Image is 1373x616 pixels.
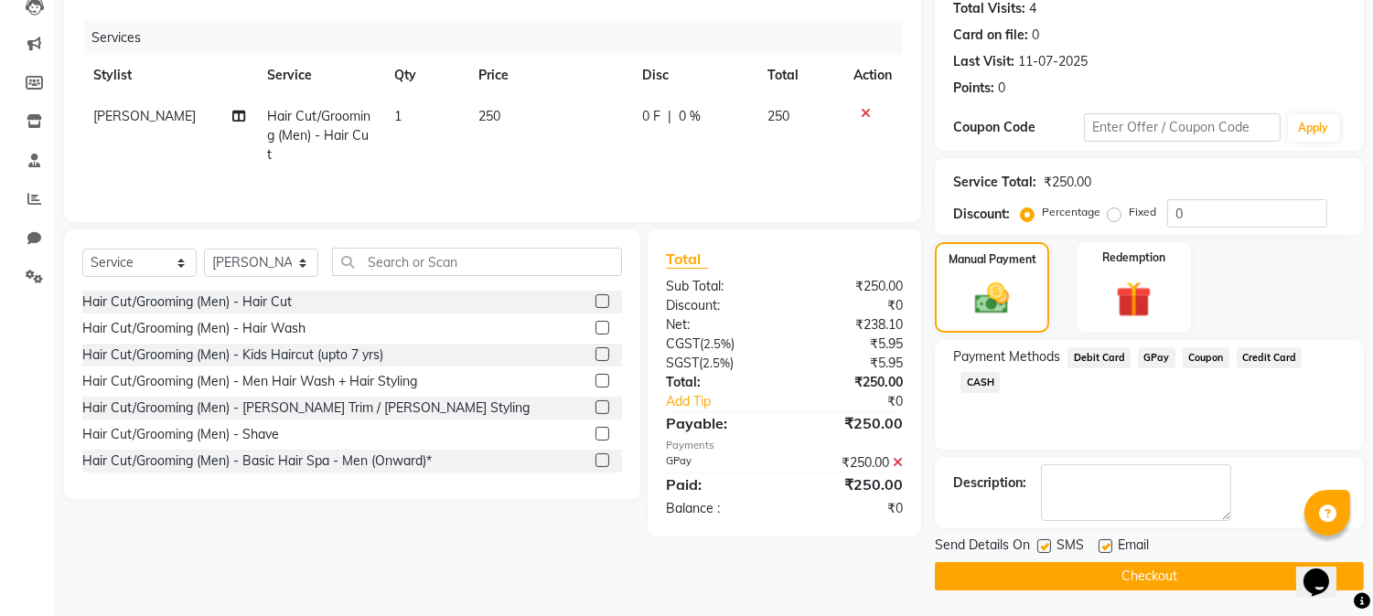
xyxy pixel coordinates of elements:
div: ₹5.95 [785,354,917,373]
iframe: chat widget [1296,543,1355,598]
th: Action [842,55,903,96]
div: Sub Total: [652,277,785,296]
th: Qty [383,55,467,96]
div: Hair Cut/Grooming (Men) - Men Hair Wash + Hair Styling [82,372,417,391]
span: CGST [666,335,700,352]
div: ₹0 [785,296,917,315]
div: 0 [998,79,1005,98]
span: Send Details On [935,536,1030,558]
div: ₹5.95 [785,335,917,354]
div: Discount: [652,296,785,315]
span: Hair Cut/Grooming (Men) - Hair Cut [268,108,371,163]
span: Email [1118,536,1149,558]
span: Coupon [1183,347,1229,368]
span: 0 F [642,107,660,126]
div: ( ) [652,354,785,373]
button: Checkout [935,562,1364,590]
span: Credit Card [1237,347,1303,368]
span: SMS [1057,536,1084,558]
div: Hair Cut/Grooming (Men) - [PERSON_NAME] Trim / [PERSON_NAME] Styling [82,398,530,418]
span: Debit Card [1067,347,1131,368]
div: ₹250.00 [785,473,917,495]
label: Redemption [1102,250,1165,266]
div: ₹250.00 [785,277,917,296]
span: SGST [666,355,699,371]
span: 2.5% [703,336,731,351]
input: Enter Offer / Coupon Code [1084,113,1280,142]
div: 0 [1032,26,1039,45]
span: [PERSON_NAME] [93,108,196,124]
img: _gift.svg [1105,277,1163,322]
input: Search or Scan [332,248,622,276]
div: Hair Cut/Grooming (Men) - Shave [82,425,279,444]
div: Hair Cut/Grooming (Men) - Hair Cut [82,292,292,312]
span: CASH [960,372,1000,393]
div: Total: [652,373,785,392]
label: Percentage [1042,204,1100,220]
span: Payment Methods [953,347,1060,366]
th: Price [467,55,631,96]
div: Service Total: [953,173,1036,192]
span: 0 % [679,107,701,126]
span: | [668,107,671,126]
div: Discount: [953,205,1010,224]
label: Manual Payment [949,251,1036,268]
div: Hair Cut/Grooming (Men) - Basic Hair Spa - Men (Onward)* [82,451,432,471]
div: Paid: [652,473,785,495]
label: Fixed [1129,204,1156,220]
span: 250 [768,108,790,124]
div: ₹250.00 [785,373,917,392]
div: GPay [652,453,785,473]
div: Services [84,21,917,55]
th: Service [257,55,384,96]
div: ₹0 [807,392,917,411]
div: Hair Cut/Grooming (Men) - Kids Haircut (upto 7 yrs) [82,345,383,365]
span: 2.5% [703,356,730,370]
img: _cash.svg [964,279,1019,318]
div: ( ) [652,335,785,354]
span: 250 [478,108,500,124]
th: Disc [631,55,756,96]
a: Add Tip [652,392,807,411]
th: Total [757,55,843,96]
div: Points: [953,79,994,98]
div: ₹250.00 [785,412,917,434]
div: Net: [652,315,785,335]
div: ₹250.00 [1044,173,1091,192]
th: Stylist [82,55,257,96]
span: GPay [1138,347,1175,368]
div: Payments [666,438,903,453]
div: Payable: [652,412,785,434]
div: Hair Cut/Grooming (Men) - Hair Wash [82,319,306,338]
div: ₹250.00 [785,453,917,473]
div: Coupon Code [953,118,1084,137]
div: Balance : [652,499,785,518]
div: Card on file: [953,26,1028,45]
div: ₹0 [785,499,917,518]
button: Apply [1288,114,1340,142]
span: 1 [394,108,402,124]
div: Description: [953,473,1026,493]
div: Last Visit: [953,52,1014,71]
div: 11-07-2025 [1018,52,1088,71]
div: ₹238.10 [785,315,917,335]
span: Total [666,250,708,269]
